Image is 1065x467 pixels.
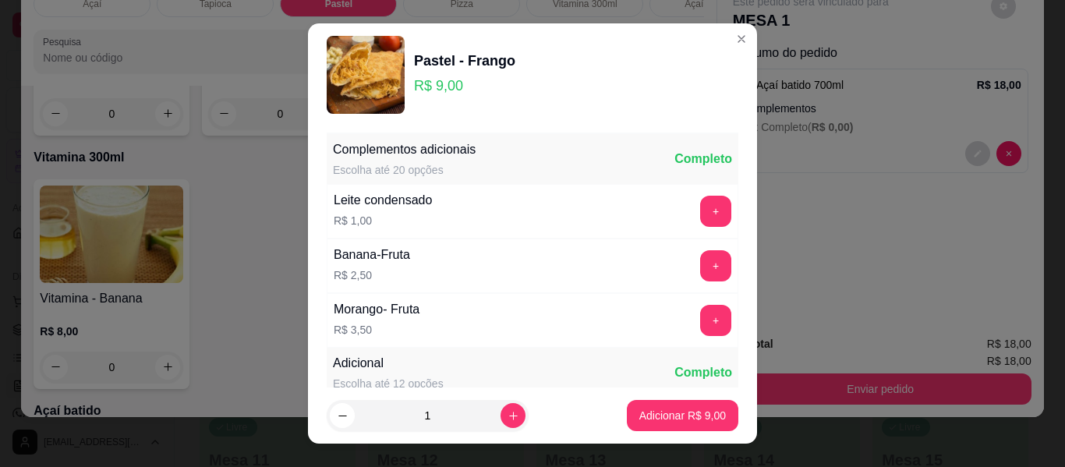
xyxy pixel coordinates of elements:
[414,50,515,72] div: Pastel - Frango
[674,150,732,168] div: Completo
[639,408,726,423] p: Adicionar R$ 9,00
[333,376,444,391] div: Escolha até 12 opções
[333,162,476,178] div: Escolha até 20 opções
[334,322,419,338] p: R$ 3,50
[334,267,410,283] p: R$ 2,50
[334,246,410,264] div: Banana-Fruta
[674,363,732,382] div: Completo
[627,400,738,431] button: Adicionar R$ 9,00
[700,305,731,336] button: add
[330,403,355,428] button: decrease-product-quantity
[729,27,754,51] button: Close
[414,75,515,97] p: R$ 9,00
[327,36,405,114] img: product-image
[334,213,432,228] p: R$ 1,00
[334,300,419,319] div: Morango- Fruta
[700,196,731,227] button: add
[501,403,525,428] button: increase-product-quantity
[700,250,731,281] button: add
[333,354,444,373] div: Adicional
[333,140,476,159] div: Complementos adicionais
[334,191,432,210] div: Leite condensado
